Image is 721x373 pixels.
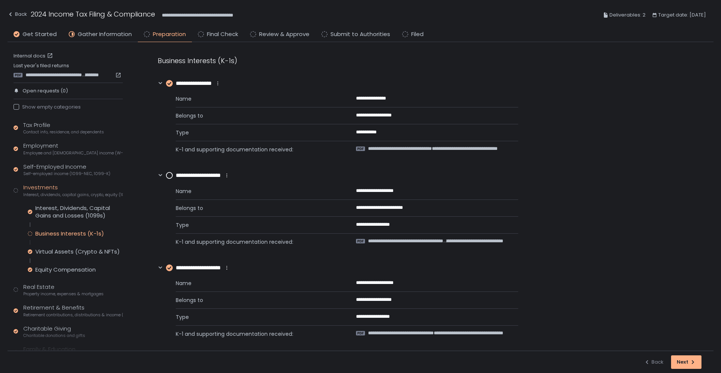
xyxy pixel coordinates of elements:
span: Belongs to [176,112,338,119]
div: Business Interests (K-1s) [158,56,518,66]
span: Contact info, residence, and dependents [23,129,104,135]
span: K-1 and supporting documentation received: [176,146,338,153]
span: Belongs to [176,296,338,304]
div: Investments [23,183,123,198]
span: Retirement contributions, distributions & income (1099-R, 5498) [23,312,123,318]
span: K-1 and supporting documentation received: [176,330,338,338]
span: Gather Information [78,30,132,39]
div: Virtual Assets (Crypto & NFTs) [35,248,120,255]
div: Back [8,10,27,19]
div: Retirement & Benefits [23,304,123,318]
div: Employment [23,142,123,156]
span: Type [176,221,338,229]
span: Belongs to [176,204,338,212]
span: Final Check [207,30,238,39]
span: Name [176,95,338,103]
span: K-1 and supporting documentation received: [176,238,338,246]
span: Name [176,187,338,195]
span: Deliverables: 2 [609,11,646,20]
h1: 2024 Income Tax Filing & Compliance [31,9,155,19]
span: Preparation [153,30,186,39]
span: Type [176,313,338,321]
div: Next [677,359,696,365]
span: Submit to Authorities [330,30,390,39]
span: Employee and [DEMOGRAPHIC_DATA] income (W-2s) [23,150,123,156]
span: Filed [411,30,424,39]
span: Interest, dividends, capital gains, crypto, equity (1099s, K-1s) [23,192,123,198]
span: Name [176,279,338,287]
div: Charitable Giving [23,325,85,339]
div: Interest, Dividends, Capital Gains and Losses (1099s) [35,204,123,219]
div: Family & Education [23,345,119,359]
a: Internal docs [14,53,54,59]
span: Target date: [DATE] [658,11,706,20]
span: Get Started [23,30,57,39]
div: Real Estate [23,283,104,297]
span: Type [176,129,338,136]
div: Self-Employed Income [23,163,110,177]
span: Charitable donations and gifts [23,333,85,338]
span: Self-employed income (1099-NEC, 1099-K) [23,171,110,177]
span: Review & Approve [259,30,309,39]
button: Next [671,355,701,369]
div: Last year's filed returns [14,62,123,78]
div: Back [644,359,664,365]
div: Equity Compensation [35,266,96,273]
button: Back [8,9,27,21]
button: Back [644,355,664,369]
div: Tax Profile [23,121,104,135]
span: Open requests (0) [23,88,68,94]
span: Property income, expenses & mortgages [23,291,104,297]
div: Business Interests (K-1s) [35,230,104,237]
